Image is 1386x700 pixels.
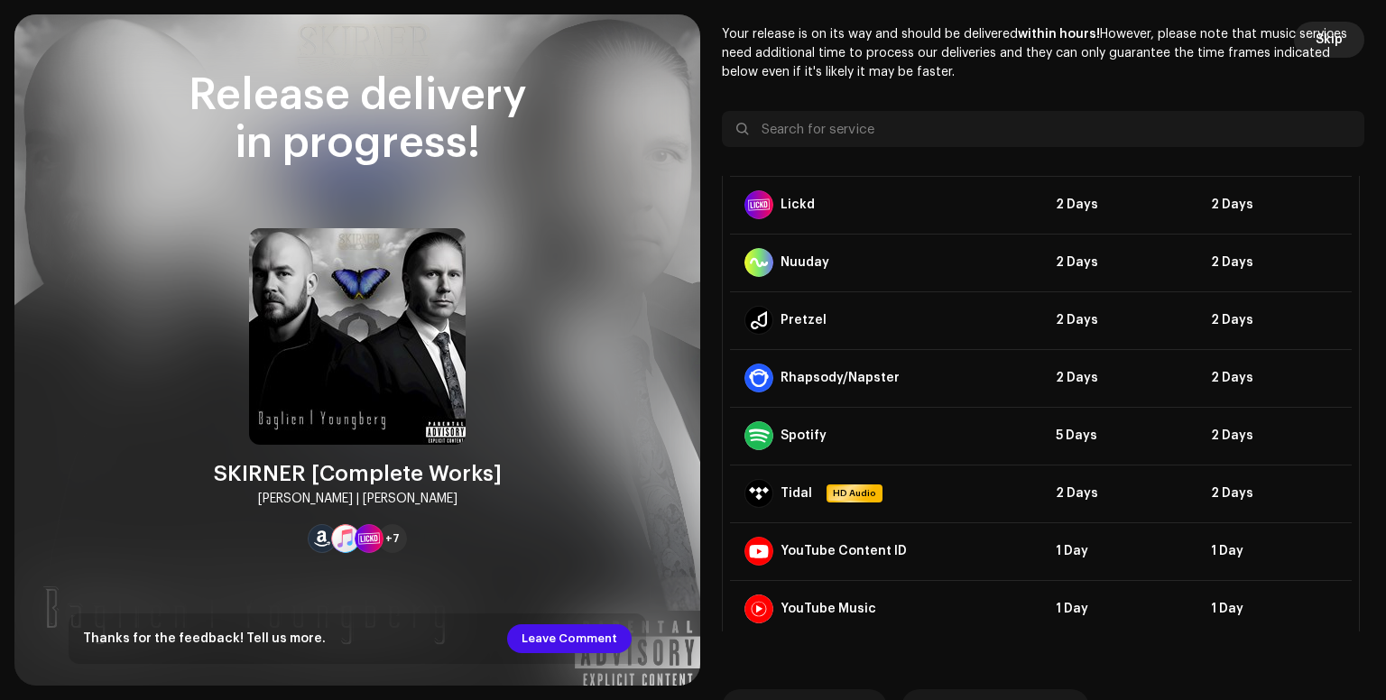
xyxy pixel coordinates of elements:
[1041,349,1197,407] td: 2 Days
[828,486,881,501] span: HD Audio
[1197,291,1352,349] td: 2 Days
[781,544,907,558] div: YouTube Content ID
[1197,407,1352,465] td: 2 Days
[1197,176,1352,234] td: 2 Days
[781,371,900,385] div: Rhapsody/Napster
[722,111,1364,147] input: Search for service
[781,313,827,327] div: Pretzel
[781,486,812,501] div: Tidal
[69,72,646,168] div: Release delivery in progress!
[258,488,457,510] div: [PERSON_NAME] | [PERSON_NAME]
[1041,522,1197,580] td: 1 Day
[781,602,876,616] div: YouTube Music
[1316,22,1343,58] span: Skip
[781,428,827,443] div: Spotify
[385,531,400,546] span: +7
[1041,234,1197,291] td: 2 Days
[507,624,632,653] button: Leave Comment
[1294,22,1364,58] button: Skip
[1197,580,1352,638] td: 1 Day
[781,255,829,270] div: Nuuday
[1041,580,1197,638] td: 1 Day
[1197,465,1352,522] td: 2 Days
[1041,291,1197,349] td: 2 Days
[249,228,466,445] img: 993b81dd-5495-43a9-bbee-cd5a17aea579
[1197,349,1352,407] td: 2 Days
[1041,407,1197,465] td: 5 Days
[1041,176,1197,234] td: 2 Days
[522,621,617,657] span: Leave Comment
[781,198,815,212] div: Lickd
[1018,28,1100,41] b: within hours!
[722,25,1364,82] p: Your release is on its way and should be delivered However, please note that music services need ...
[1041,465,1197,522] td: 2 Days
[83,624,326,653] div: Thanks for the feedback! Tell us more.
[1197,522,1352,580] td: 1 Day
[1197,234,1352,291] td: 2 Days
[214,459,502,488] div: SKIRNER [Complete Works]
